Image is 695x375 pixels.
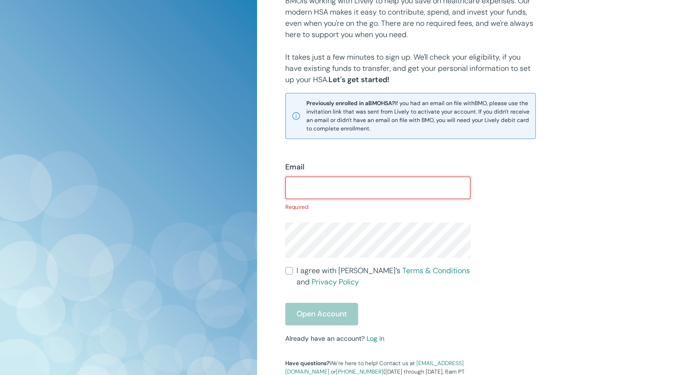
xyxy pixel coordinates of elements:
[285,161,305,173] label: Email
[367,334,384,343] a: Log in
[285,203,470,211] p: Required
[312,277,359,287] a: Privacy Policy
[306,99,395,107] strong: Previously enrolled in a BMO HSA?
[297,265,470,288] span: I agree with [PERSON_NAME]’s and
[285,334,384,343] small: Already have an account?
[402,266,470,276] a: Terms & Conditions
[306,99,530,133] span: If you had an email on file with BMO , please use the invitation link that was sent from Lively t...
[328,75,390,84] strong: Let's get started!
[285,360,329,367] strong: Have questions?
[285,52,536,85] p: It takes just a few minutes to sign up. We'll check your eligibility, if you have existing funds ...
